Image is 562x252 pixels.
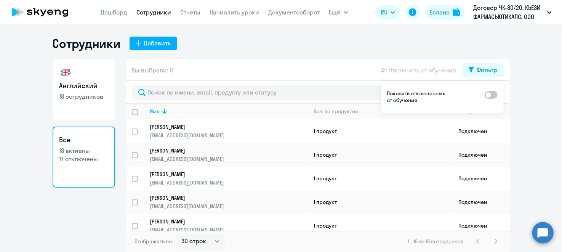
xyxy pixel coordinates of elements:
p: [EMAIL_ADDRESS][DOMAIN_NAME] [150,156,307,162]
p: 18 активны [59,146,108,155]
p: [EMAIL_ADDRESS][DOMAIN_NAME] [150,179,307,186]
a: [PERSON_NAME][EMAIL_ADDRESS][DOMAIN_NAME] [150,124,307,139]
p: [EMAIL_ADDRESS][DOMAIN_NAME] [150,226,307,233]
td: Подключен [453,143,510,167]
button: Договор ЧК-80/20, КЬЕЗИ ФАРМАСЬЮТИКАЛС, ООО [469,3,556,21]
td: Подключен [453,119,510,143]
a: Отчеты [181,8,201,16]
div: Статус [459,108,509,115]
span: RU [381,8,387,17]
span: Ещё [329,8,341,17]
div: Кол-во продуктов [314,108,359,115]
a: Сотрудники [137,8,171,16]
p: Показать отключенных от обучения [387,90,447,104]
td: 1 продукт [308,119,453,143]
a: [PERSON_NAME][EMAIL_ADDRESS][DOMAIN_NAME] [150,194,307,210]
div: Кол-во продуктов [314,108,452,115]
div: Фильтр [477,65,498,74]
input: Поиск по имени, email, продукту или статусу [132,85,504,100]
button: Балансbalance [425,5,465,20]
a: Английский18 сотрудников [53,59,115,120]
p: [EMAIL_ADDRESS][DOMAIN_NAME] [150,132,307,139]
p: [PERSON_NAME] [150,147,297,154]
button: Добавить [130,37,177,50]
p: Договор ЧК-80/20, КЬЕЗИ ФАРМАСЬЮТИКАЛС, ООО [473,3,544,21]
td: Подключен [453,214,510,238]
img: english [59,66,72,79]
h1: Сотрудники [53,36,120,51]
p: 17 отключены [59,155,108,163]
p: 18 сотрудников [59,92,108,101]
a: [PERSON_NAME][EMAIL_ADDRESS][DOMAIN_NAME] [150,218,307,233]
div: Имя [150,108,160,115]
span: Отображать по: [135,238,173,245]
a: [PERSON_NAME][EMAIL_ADDRESS][DOMAIN_NAME] [150,147,307,162]
a: Начислить уроки [210,8,259,16]
span: Вы выбрали: 0 [132,66,173,75]
div: Баланс [429,8,450,17]
td: 1 продукт [308,167,453,190]
td: Подключен [453,167,510,190]
p: [EMAIL_ADDRESS][DOMAIN_NAME] [150,203,307,210]
a: [PERSON_NAME][EMAIL_ADDRESS][DOMAIN_NAME] [150,171,307,186]
p: [PERSON_NAME] [150,194,297,201]
button: RU [375,5,400,20]
button: Ещё [329,5,348,20]
div: Добавить [144,39,171,48]
span: 1 - 18 из 18 сотрудников [408,238,464,245]
button: Фильтр [463,63,504,77]
td: Подключен [453,190,510,214]
div: Имя [150,108,307,115]
img: balance [453,8,460,16]
a: Дашборд [101,8,128,16]
td: 1 продукт [308,190,453,214]
p: [PERSON_NAME] [150,124,297,130]
p: [PERSON_NAME] [150,218,297,225]
td: 1 продукт [308,143,453,167]
p: [PERSON_NAME] [150,171,297,178]
a: Все18 активны17 отключены [53,127,115,188]
h3: Английский [59,81,108,91]
td: 1 продукт [308,214,453,238]
a: Документооборот [269,8,320,16]
h3: Все [59,135,108,145]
